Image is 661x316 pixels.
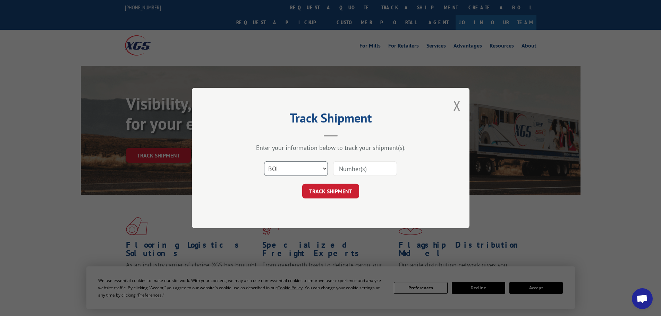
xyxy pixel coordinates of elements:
h2: Track Shipment [227,113,435,126]
div: Open chat [632,288,653,309]
input: Number(s) [333,161,397,176]
div: Enter your information below to track your shipment(s). [227,144,435,152]
button: TRACK SHIPMENT [302,184,359,198]
button: Close modal [453,96,461,115]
